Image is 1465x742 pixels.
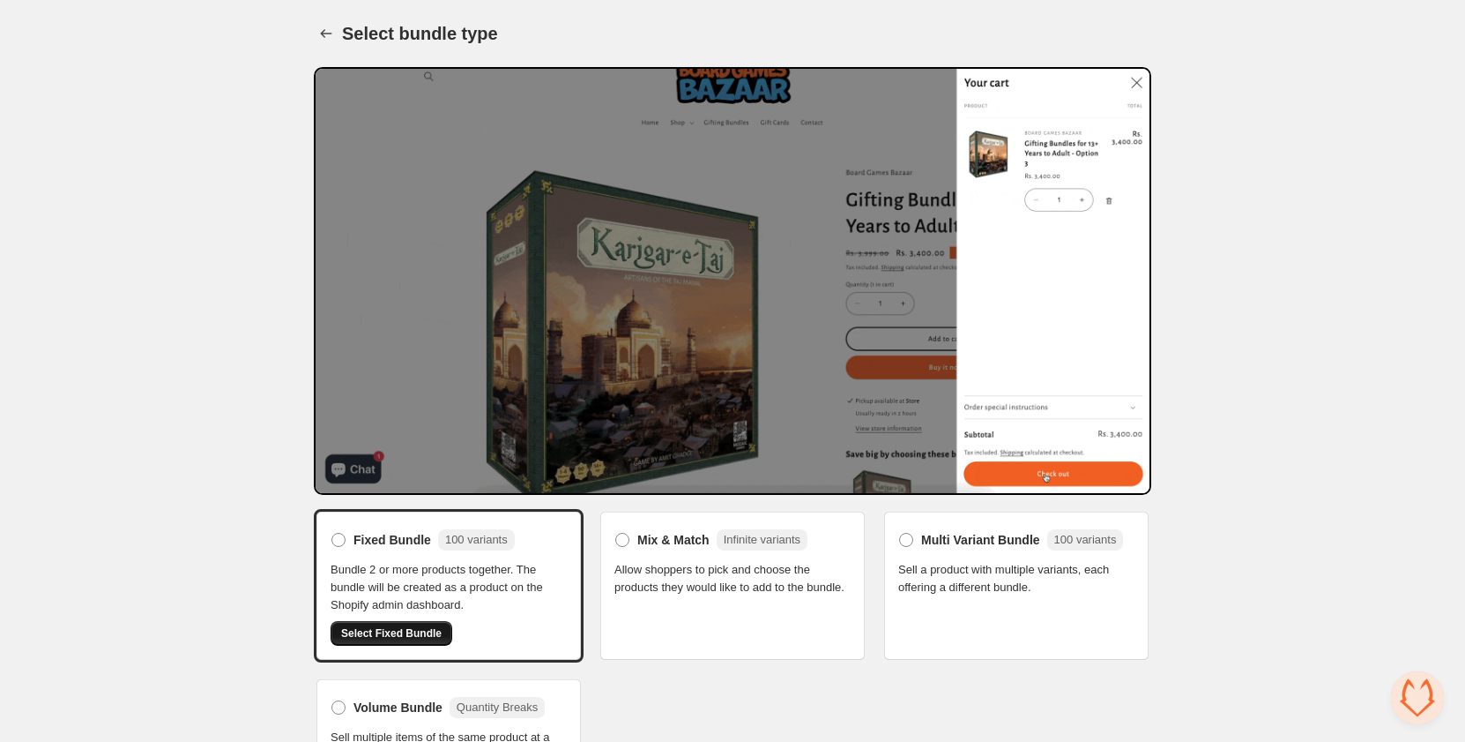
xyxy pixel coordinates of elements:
[445,533,508,546] span: 100 variants
[724,533,800,546] span: Infinite variants
[614,561,851,596] span: Allow shoppers to pick and choose the products they would like to add to the bundle.
[921,531,1040,549] span: Multi Variant Bundle
[353,531,431,549] span: Fixed Bundle
[342,23,498,44] h1: Select bundle type
[637,531,710,549] span: Mix & Match
[331,621,452,646] button: Select Fixed Bundle
[341,626,442,641] span: Select Fixed Bundle
[898,561,1134,596] span: Sell a product with multiple variants, each offering a different bundle.
[457,701,539,714] span: Quantity Breaks
[314,21,338,46] button: Back
[1054,533,1117,546] span: 100 variants
[353,699,442,716] span: Volume Bundle
[1391,671,1444,724] div: 开放式聊天
[331,561,567,614] span: Bundle 2 or more products together. The bundle will be created as a product on the Shopify admin ...
[314,67,1151,495] img: Bundle Preview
